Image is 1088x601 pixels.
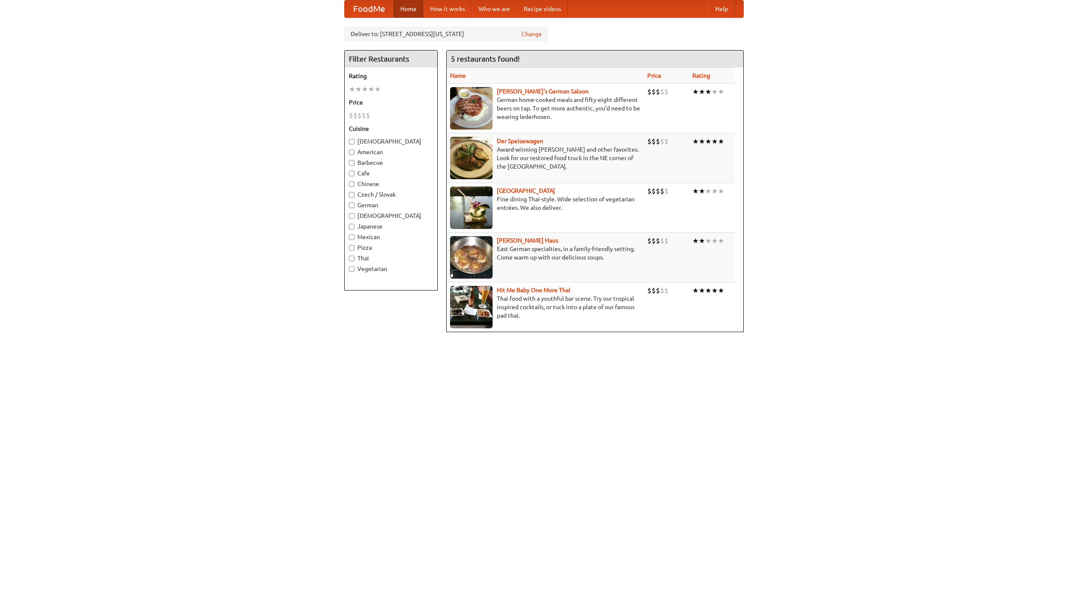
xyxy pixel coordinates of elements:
a: Change [521,30,542,38]
li: $ [664,137,669,146]
li: $ [652,236,656,245]
li: $ [647,186,652,196]
input: Japanese [349,224,354,229]
label: Cafe [349,169,433,178]
li: $ [656,286,660,295]
label: Mexican [349,233,433,241]
li: ★ [692,286,699,295]
li: $ [349,111,353,120]
li: $ [664,87,669,96]
li: ★ [699,137,705,146]
li: ★ [374,85,381,94]
li: $ [656,186,660,196]
input: Thai [349,256,354,261]
li: ★ [699,186,705,196]
li: ★ [711,137,718,146]
h5: Price [349,98,433,107]
a: How it works [423,0,472,17]
ng-pluralize: 5 restaurants found! [451,55,520,63]
label: German [349,201,433,209]
li: $ [660,87,664,96]
li: $ [652,286,656,295]
li: $ [660,236,664,245]
li: ★ [718,286,724,295]
input: Vegetarian [349,266,354,272]
input: Czech / Slovak [349,192,354,198]
a: Price [647,72,661,79]
li: $ [647,137,652,146]
li: $ [357,111,362,120]
li: ★ [705,286,711,295]
label: [DEMOGRAPHIC_DATA] [349,212,433,220]
li: ★ [368,85,374,94]
p: East German specialties, in a family-friendly setting. Come warm up with our delicious soups. [450,245,640,262]
a: [GEOGRAPHIC_DATA] [497,187,555,194]
input: American [349,150,354,155]
li: ★ [705,87,711,96]
li: ★ [718,186,724,196]
label: American [349,148,433,156]
li: ★ [705,236,711,245]
li: $ [362,111,366,120]
a: Recipe videos [517,0,568,17]
a: Name [450,72,466,79]
li: ★ [705,186,711,196]
li: ★ [718,236,724,245]
img: babythai.jpg [450,286,493,328]
label: [DEMOGRAPHIC_DATA] [349,137,433,146]
a: FoodMe [345,0,394,17]
li: $ [652,186,656,196]
li: ★ [362,85,368,94]
img: kohlhaus.jpg [450,236,493,279]
li: $ [656,236,660,245]
a: Help [708,0,735,17]
li: $ [660,186,664,196]
li: ★ [711,236,718,245]
img: esthers.jpg [450,87,493,130]
label: Vegetarian [349,265,433,273]
li: $ [664,286,669,295]
b: Der Speisewagen [497,138,543,144]
p: Fine dining Thai-style. Wide selection of vegetarian entrées. We also deliver. [450,195,640,212]
li: $ [664,186,669,196]
li: ★ [711,186,718,196]
input: Barbecue [349,160,354,166]
li: $ [664,236,669,245]
li: $ [652,87,656,96]
li: ★ [699,236,705,245]
input: Cafe [349,171,354,176]
a: Who we are [472,0,517,17]
p: Thai food with a youthful bar scene. Try our tropical inspired cocktails, or tuck into a plate of... [450,294,640,320]
li: ★ [692,236,699,245]
li: $ [353,111,357,120]
li: ★ [349,85,355,94]
a: Rating [692,72,710,79]
li: $ [647,286,652,295]
p: German home-cooked meals and fifty-eight different beers on tap. To get more authentic, you'd nee... [450,96,640,121]
input: German [349,203,354,208]
h4: Filter Restaurants [345,51,437,68]
a: Hit Me Baby One More Thai [497,287,570,293]
div: Deliver to: [STREET_ADDRESS][US_STATE] [344,26,548,42]
label: Czech / Slovak [349,190,433,199]
li: ★ [692,87,699,96]
h5: Cuisine [349,124,433,133]
li: ★ [718,137,724,146]
li: $ [656,87,660,96]
input: Chinese [349,181,354,187]
li: ★ [718,87,724,96]
li: $ [366,111,370,120]
label: Pizza [349,243,433,252]
li: ★ [692,137,699,146]
li: ★ [711,286,718,295]
img: satay.jpg [450,186,493,229]
a: [PERSON_NAME] Haus [497,237,558,244]
li: ★ [355,85,362,94]
input: Mexican [349,234,354,240]
a: [PERSON_NAME]'s German Saloon [497,88,589,95]
input: [DEMOGRAPHIC_DATA] [349,213,354,219]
